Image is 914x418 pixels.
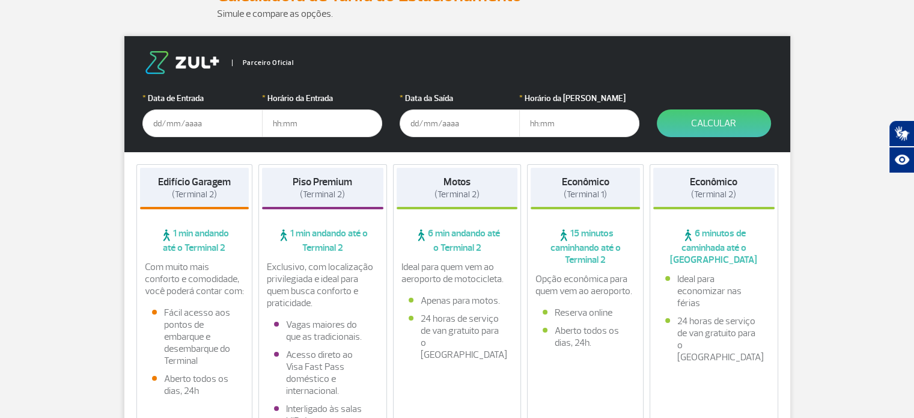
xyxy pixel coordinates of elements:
div: Plugin de acessibilidade da Hand Talk. [889,120,914,173]
strong: Piso Premium [293,176,352,188]
span: (Terminal 2) [434,189,480,200]
li: 24 horas de serviço de van gratuito para o [GEOGRAPHIC_DATA] [409,313,506,361]
button: Calcular [657,109,771,137]
li: Apenas para motos. [409,295,506,307]
span: (Terminal 2) [300,189,345,200]
strong: Edifício Garagem [158,176,231,188]
label: Horário da [PERSON_NAME] [519,92,639,105]
p: Exclusivo, com localização privilegiada e ideal para quem busca conforto e praticidade. [267,261,379,309]
li: Acesso direto ao Visa Fast Pass doméstico e internacional. [274,349,371,397]
li: 24 horas de serviço de van gratuito para o [GEOGRAPHIC_DATA] [665,315,763,363]
li: Vagas maiores do que as tradicionais. [274,319,371,343]
span: 15 minutos caminhando até o Terminal 2 [531,227,640,266]
input: dd/mm/aaaa [142,109,263,137]
img: logo-zul.png [142,51,222,74]
span: (Terminal 1) [564,189,607,200]
button: Abrir tradutor de língua de sinais. [889,120,914,147]
span: 6 min andando até o Terminal 2 [397,227,518,254]
span: (Terminal 2) [691,189,736,200]
li: Fácil acesso aos pontos de embarque e desembarque do Terminal [152,307,237,367]
label: Data de Entrada [142,92,263,105]
p: Opção econômica para quem vem ao aeroporto. [535,273,635,297]
button: Abrir recursos assistivos. [889,147,914,173]
p: Com muito mais conforto e comodidade, você poderá contar com: [145,261,245,297]
strong: Motos [443,176,471,188]
li: Aberto todos os dias, 24h. [543,325,628,349]
span: 1 min andando até o Terminal 2 [262,227,383,254]
li: Reserva online [543,307,628,319]
span: 6 minutos de caminhada até o [GEOGRAPHIC_DATA] [653,227,775,266]
li: Ideal para economizar nas férias [665,273,763,309]
span: Parceiro Oficial [232,60,294,66]
span: 1 min andando até o Terminal 2 [140,227,249,254]
strong: Econômico [690,176,737,188]
input: hh:mm [262,109,382,137]
input: hh:mm [519,109,639,137]
input: dd/mm/aaaa [400,109,520,137]
label: Horário da Entrada [262,92,382,105]
label: Data da Saída [400,92,520,105]
span: (Terminal 2) [172,189,217,200]
li: Aberto todos os dias, 24h [152,373,237,397]
p: Ideal para quem vem ao aeroporto de motocicleta. [401,261,513,285]
p: Simule e compare as opções. [217,7,698,21]
strong: Econômico [562,176,609,188]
